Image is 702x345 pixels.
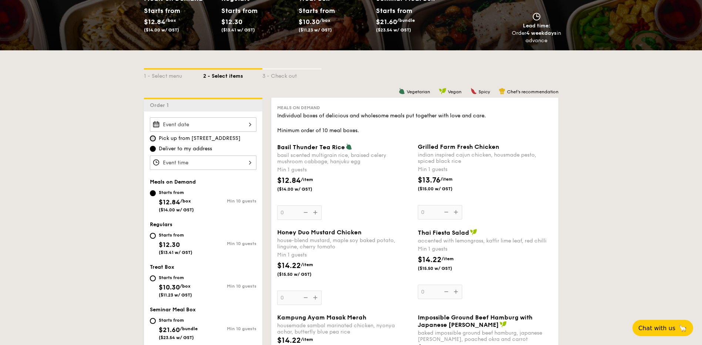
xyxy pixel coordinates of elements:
span: ($14.00 w/ GST) [159,207,194,212]
span: Order 1 [150,102,172,108]
span: $10.30 [299,18,320,26]
span: Basil Thunder Tea Rice [277,144,345,151]
span: ($13.41 w/ GST) [221,27,255,33]
img: icon-chef-hat.a58ddaea.svg [499,88,505,94]
div: accented with lemongrass, kaffir lime leaf, red chilli [418,238,552,244]
span: ($23.54 w/ GST) [159,335,194,340]
img: icon-vegan.f8ff3823.svg [470,229,477,235]
span: Impossible Ground Beef Hamburg with Japanese [PERSON_NAME] [418,314,533,328]
span: Kampung Ayam Masak Merah [277,314,366,321]
input: Deliver to my address [150,146,156,152]
span: Treat Box [150,264,174,270]
div: Starts from [159,190,194,195]
div: Individual boxes of delicious and wholesome meals put together with love and care. Minimum order ... [277,112,552,134]
span: /item [440,177,453,182]
div: baked impossible ground beef hamburg, japanese [PERSON_NAME], poached okra and carrot [418,330,552,342]
span: ($11.23 w/ GST) [299,27,332,33]
input: Event time [150,155,256,170]
div: Min 1 guests [277,166,412,174]
img: icon-vegan.f8ff3823.svg [500,321,507,328]
span: /item [301,337,313,342]
span: $12.30 [221,18,242,26]
span: Chef's recommendation [507,89,558,94]
span: Seminar Meal Box [150,307,196,313]
div: Min 1 guests [418,245,552,253]
span: Spicy [478,89,490,94]
img: icon-vegetarian.fe4039eb.svg [399,88,405,94]
span: $12.84 [159,198,180,206]
span: /item [301,262,313,267]
span: $14.22 [277,336,301,345]
span: /item [301,177,313,182]
span: /bundle [397,18,415,23]
span: $12.84 [277,176,301,185]
span: /bundle [180,326,198,331]
span: Regulars [150,221,172,228]
span: Honey Duo Mustard Chicken [277,229,362,236]
span: $10.30 [159,283,180,291]
span: /box [180,284,191,289]
div: Starts from [159,317,198,323]
button: Chat with us🦙 [632,320,693,336]
span: $14.22 [277,261,301,270]
span: ($14.00 w/ GST) [144,27,179,33]
span: $13.76 [418,176,440,185]
input: Pick up from [STREET_ADDRESS] [150,135,156,141]
span: Meals on Demand [277,105,320,110]
div: 2 - Select items [203,70,262,80]
span: ($14.00 w/ GST) [277,186,328,192]
span: $12.84 [144,18,165,26]
span: ($15.00 w/ GST) [418,186,468,192]
div: Starts from [159,232,192,238]
span: ($15.50 w/ GST) [418,265,468,271]
span: $21.60 [159,326,180,334]
div: Starts from [299,5,332,16]
div: Order in advance [512,30,561,44]
div: Min 10 guests [203,241,256,246]
div: Starts from [221,5,254,16]
div: Min 1 guests [418,166,552,173]
span: Thai Fiesta Salad [418,229,469,236]
span: ($23.54 w/ GST) [376,27,411,33]
div: indian inspired cajun chicken, housmade pesto, spiced black rice [418,152,552,164]
div: Starts from [144,5,177,16]
input: Starts from$10.30/box($11.23 w/ GST)Min 10 guests [150,275,156,281]
div: 3 - Check out [262,70,322,80]
span: ($11.23 w/ GST) [159,292,192,298]
span: Pick up from [STREET_ADDRESS] [159,135,241,142]
div: basil scented multigrain rice, braised celery mushroom cabbage, hanjuku egg [277,152,412,165]
span: Meals on Demand [150,179,196,185]
span: /box [165,18,176,23]
img: icon-spicy.37a8142b.svg [470,88,477,94]
span: /box [320,18,330,23]
span: ($13.41 w/ GST) [159,250,192,255]
span: 🦙 [678,324,687,332]
span: /box [180,198,191,204]
span: /item [441,256,454,261]
div: 1 - Select menu [144,70,203,80]
img: icon-clock.2db775ea.svg [531,13,542,21]
img: icon-vegetarian.fe4039eb.svg [346,143,352,150]
div: Min 10 guests [203,198,256,204]
img: icon-vegan.f8ff3823.svg [439,88,446,94]
span: $21.60 [376,18,397,26]
div: housemade sambal marinated chicken, nyonya achar, butterfly blue pea rice [277,322,412,335]
div: Min 1 guests [277,251,412,259]
span: Chat with us [638,325,675,332]
div: house-blend mustard, maple soy baked potato, linguine, cherry tomato [277,237,412,250]
div: Min 10 guests [203,284,256,289]
span: Vegetarian [407,89,430,94]
span: Vegan [448,89,461,94]
span: Grilled Farm Fresh Chicken [418,143,499,150]
input: Starts from$12.84/box($14.00 w/ GST)Min 10 guests [150,190,156,196]
div: Starts from [376,5,412,16]
div: Min 10 guests [203,326,256,331]
span: Deliver to my address [159,145,212,153]
span: Lead time: [523,23,550,29]
span: ($15.50 w/ GST) [277,271,328,277]
strong: 4 weekdays [526,30,557,36]
input: Starts from$12.30($13.41 w/ GST)Min 10 guests [150,233,156,239]
input: Event date [150,117,256,132]
span: $12.30 [159,241,180,249]
span: $14.22 [418,255,441,264]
